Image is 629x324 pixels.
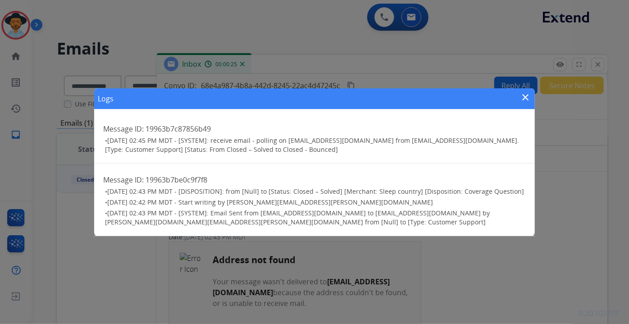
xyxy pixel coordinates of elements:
[103,175,144,185] span: Message ID:
[146,124,211,134] span: 19963b7c87856b49
[107,187,524,196] span: [DATE] 02:43 PM MDT - [DISPOSITION]: from [Null] to [Status: Closed – Solved] [Merchant: Sleep co...
[146,175,207,185] span: 19963b7be0c9f7f8
[105,209,490,226] span: [DATE] 02:43 PM MDT - [SYSTEM]: Email Sent from [EMAIL_ADDRESS][DOMAIN_NAME] to [EMAIL_ADDRESS][D...
[105,136,519,154] span: [DATE] 02:45 PM MDT - [SYSTEM]: receive email - polling on [EMAIL_ADDRESS][DOMAIN_NAME] from [EMA...
[98,93,114,104] h1: Logs
[579,308,620,319] p: 0.20.1027RC
[105,198,525,207] h3: •
[103,124,144,134] span: Message ID:
[105,187,525,196] h3: •
[105,209,525,227] h3: •
[520,92,531,103] mat-icon: close
[105,136,525,154] h3: •
[107,198,433,206] span: [DATE] 02:42 PM MDT - Start writing by [PERSON_NAME][EMAIL_ADDRESS][PERSON_NAME][DOMAIN_NAME]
